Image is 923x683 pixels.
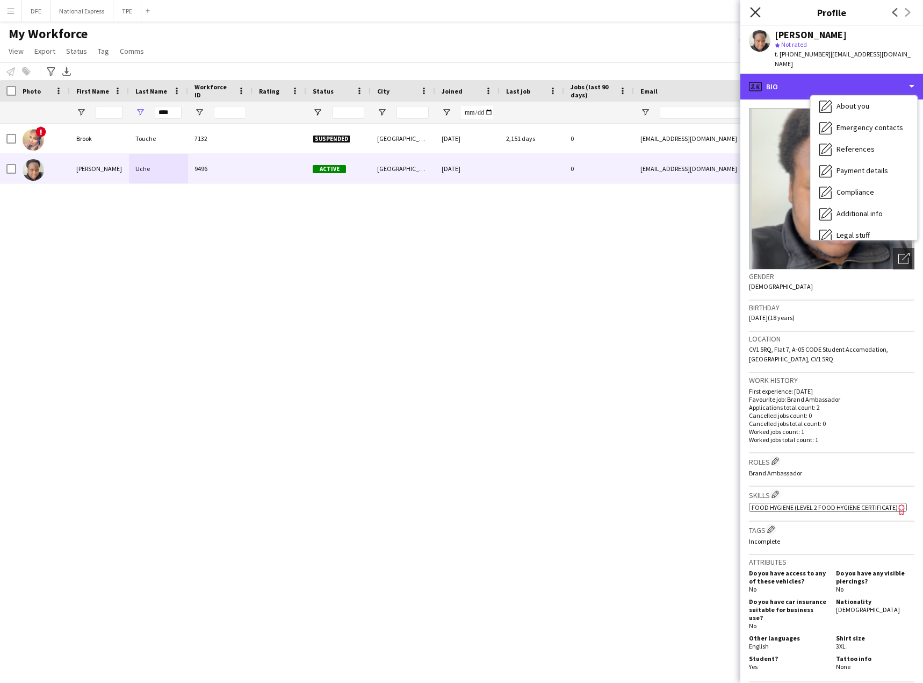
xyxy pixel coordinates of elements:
[313,108,322,117] button: Open Filter Menu
[60,65,73,78] app-action-btn: Export XLSX
[811,182,917,203] div: Compliance
[837,230,870,240] span: Legal stuff
[155,106,182,119] input: Last Name Filter Input
[837,166,888,175] span: Payment details
[749,585,756,593] span: No
[23,87,41,95] span: Photo
[129,154,188,183] div: Uche
[836,606,900,614] span: [DEMOGRAPHIC_DATA]
[70,124,129,153] div: Brook
[129,124,188,153] div: Touche
[749,622,756,630] span: No
[435,154,500,183] div: [DATE]
[98,46,109,56] span: Tag
[837,144,875,154] span: References
[749,345,888,363] span: CV1 5RQ, Flat 7, A-05 CODE Student Accomodation, [GEOGRAPHIC_DATA], CV1 5RQ
[9,46,24,56] span: View
[194,83,233,99] span: Workforce ID
[749,272,914,281] h3: Gender
[214,106,246,119] input: Workforce ID Filter Input
[660,106,842,119] input: Email Filter Input
[811,139,917,160] div: References
[749,419,914,428] p: Cancelled jobs total count: 0
[96,106,122,119] input: First Name Filter Input
[811,160,917,182] div: Payment details
[313,135,350,143] span: Suspended
[188,124,253,153] div: 7132
[62,44,91,58] a: Status
[564,154,634,183] div: 0
[837,123,903,132] span: Emergency contacts
[749,403,914,411] p: Applications total count: 2
[749,314,795,322] span: [DATE] (18 years)
[35,126,46,137] span: !
[45,65,57,78] app-action-btn: Advanced filters
[749,456,914,467] h3: Roles
[811,225,917,246] div: Legal stuff
[836,634,914,642] h5: Shirt size
[836,663,850,671] span: None
[70,154,129,183] div: [PERSON_NAME]
[396,106,429,119] input: City Filter Input
[313,165,346,173] span: Active
[749,375,914,385] h3: Work history
[749,663,758,671] span: Yes
[749,524,914,535] h3: Tags
[836,654,914,663] h5: Tattoo info
[836,642,846,650] span: 3XL
[749,537,914,545] p: Incomplete
[461,106,493,119] input: Joined Filter Input
[66,46,87,56] span: Status
[371,154,435,183] div: [GEOGRAPHIC_DATA]
[640,87,658,95] span: Email
[259,87,279,95] span: Rating
[564,124,634,153] div: 0
[836,585,843,593] span: No
[749,569,827,585] h5: Do you have access to any of these vehicles?
[76,87,109,95] span: First Name
[93,44,113,58] a: Tag
[34,46,55,56] span: Export
[634,124,849,153] div: [EMAIL_ADDRESS][DOMAIN_NAME]
[749,282,813,290] span: [DEMOGRAPHIC_DATA]
[836,569,914,585] h5: Do you have any visible piercings?
[837,209,883,218] span: Additional info
[435,124,500,153] div: [DATE]
[749,489,914,500] h3: Skills
[749,654,827,663] h5: Student?
[749,597,827,622] h5: Do you have car insurance suitable for business use?
[749,469,802,477] span: Brand Ambassador
[775,50,831,58] span: t. [PHONE_NUMBER]
[640,108,650,117] button: Open Filter Menu
[749,108,914,269] img: Crew avatar or photo
[442,87,463,95] span: Joined
[116,44,148,58] a: Comms
[749,642,769,650] span: English
[188,154,253,183] div: 9496
[634,154,849,183] div: [EMAIL_ADDRESS][DOMAIN_NAME]
[313,87,334,95] span: Status
[749,334,914,344] h3: Location
[76,108,86,117] button: Open Filter Menu
[571,83,615,99] span: Jobs (last 90 days)
[811,203,917,225] div: Additional info
[23,129,44,151] img: Brook Touche
[749,557,914,567] h3: Attributes
[740,5,923,19] h3: Profile
[749,428,914,436] p: Worked jobs count: 1
[51,1,113,22] button: National Express
[377,87,390,95] span: City
[749,436,914,444] p: Worked jobs total count: 1
[500,124,564,153] div: 2,151 days
[740,74,923,99] div: Bio
[749,634,827,642] h5: Other languages
[9,26,88,42] span: My Workforce
[893,248,914,269] div: Open photos pop-in
[194,108,204,117] button: Open Filter Menu
[836,597,914,606] h5: Nationality
[749,387,914,395] p: First experience: [DATE]
[506,87,530,95] span: Last job
[837,187,874,197] span: Compliance
[749,411,914,419] p: Cancelled jobs count: 0
[4,44,28,58] a: View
